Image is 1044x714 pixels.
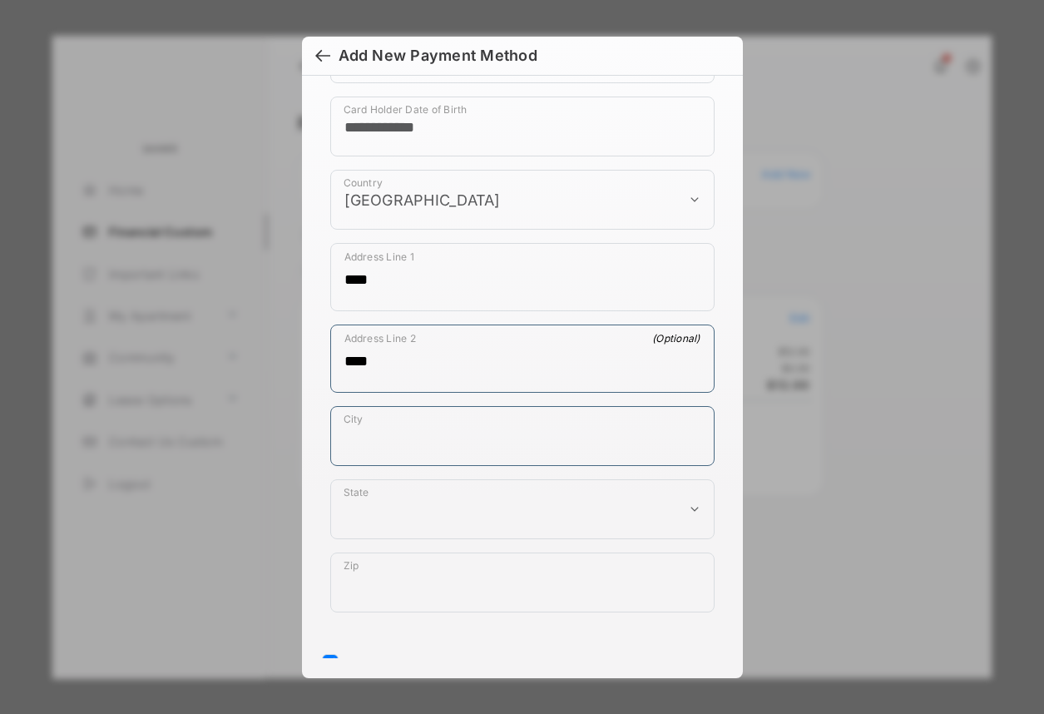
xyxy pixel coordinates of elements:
div: Add New Payment Method [339,47,537,65]
span: I agree to the fees listed and have read and accept the [345,657,641,687]
div: payment_method_screening[postal_addresses][administrativeArea] [330,479,715,539]
div: payment_method_screening[postal_addresses][addressLine1] [330,243,715,311]
div: payment_method_screening[postal_addresses][locality] [330,406,715,466]
div: payment_method_screening[postal_addresses][country] [330,170,715,230]
div: payment_method_screening[postal_addresses][addressLine2] [330,325,715,393]
div: payment_method_screening[postal_addresses][postalCode] [330,553,715,612]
